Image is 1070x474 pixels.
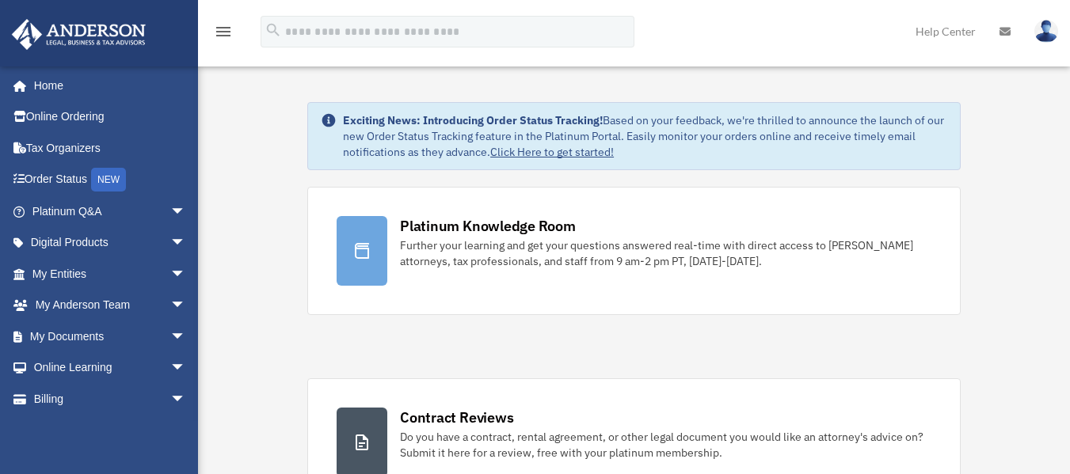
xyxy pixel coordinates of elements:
[214,22,233,41] i: menu
[400,237,931,269] div: Further your learning and get your questions answered real-time with direct access to [PERSON_NAM...
[11,132,210,164] a: Tax Organizers
[490,145,614,159] a: Click Here to get started!
[11,195,210,227] a: Platinum Q&Aarrow_drop_down
[400,216,576,236] div: Platinum Knowledge Room
[343,112,947,160] div: Based on your feedback, we're thrilled to announce the launch of our new Order Status Tracking fe...
[11,227,210,259] a: Digital Productsarrow_drop_down
[170,320,202,353] span: arrow_drop_down
[7,19,150,50] img: Anderson Advisors Platinum Portal
[11,70,202,101] a: Home
[170,290,202,322] span: arrow_drop_down
[11,290,210,321] a: My Anderson Teamarrow_drop_down
[11,415,210,446] a: Events Calendar
[400,429,931,461] div: Do you have a contract, rental agreement, or other legal document you would like an attorney's ad...
[11,101,210,133] a: Online Ordering
[170,258,202,290] span: arrow_drop_down
[11,164,210,196] a: Order StatusNEW
[214,28,233,41] a: menu
[307,187,961,315] a: Platinum Knowledge Room Further your learning and get your questions answered real-time with dire...
[343,113,603,127] strong: Exciting News: Introducing Order Status Tracking!
[11,320,210,352] a: My Documentsarrow_drop_down
[400,408,513,427] div: Contract Reviews
[1034,20,1058,43] img: User Pic
[265,21,282,39] i: search
[170,352,202,385] span: arrow_drop_down
[11,383,210,415] a: Billingarrow_drop_down
[170,383,202,415] span: arrow_drop_down
[91,168,126,191] div: NEW
[170,227,202,260] span: arrow_drop_down
[11,258,210,290] a: My Entitiesarrow_drop_down
[170,195,202,228] span: arrow_drop_down
[11,352,210,384] a: Online Learningarrow_drop_down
